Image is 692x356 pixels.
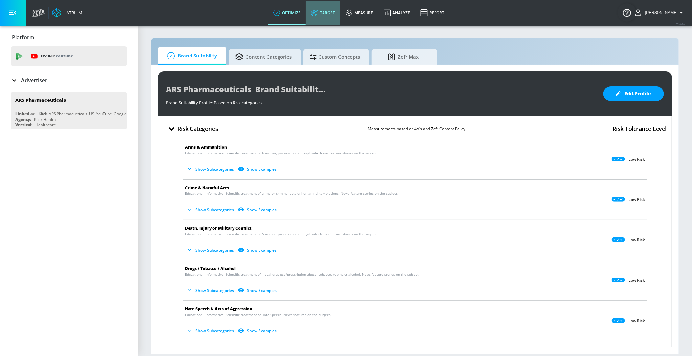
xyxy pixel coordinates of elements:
div: Atrium [64,10,82,16]
div: Agency: [15,117,31,122]
span: Arms & Ammunition [185,145,227,150]
button: Show Subcategories [185,164,236,175]
div: Vertical: [15,122,32,128]
h4: Risk Tolerance Level [613,124,667,133]
span: Hate Speech & Acts of Aggression [185,306,252,312]
h4: Risk Categories [177,124,218,133]
p: Measurements based on 4A’s and Zefr Content Policy [368,125,465,132]
span: Educational, Informative, Scientific treatment of Hate Speech. News features on the subject. [185,312,331,317]
button: Show Subcategories [185,204,236,215]
div: ARS PharmaceuticalsLinked as:Klick_ARS Pharmacueticals_US_YouTube_GoogleAdsAgency:Klick HealthVer... [11,92,127,129]
div: Healthcare [35,122,56,128]
span: Misinformation [185,346,217,352]
span: Educational, Informative, Scientific treatment of illegal drug use/prescription abuse, tobacco, v... [185,272,420,277]
button: Show Examples [236,285,279,296]
div: Platform [11,28,127,47]
button: Show Examples [236,164,279,175]
p: Platform [12,34,34,41]
a: Analyze [378,1,415,25]
span: Educational, Informative, Scientific treatment of crime or criminal acts or human rights violatio... [185,191,398,196]
a: Target [306,1,340,25]
p: Low Risk [628,278,645,283]
span: Brand Suitability [165,48,217,64]
button: Show Examples [236,325,279,336]
span: Educational, Informative, Scientific treatment of Arms use, possession or illegal sale. News feat... [185,232,378,236]
button: Show Examples [236,204,279,215]
button: Show Subcategories [185,285,236,296]
p: Low Risk [628,318,645,323]
p: Low Risk [628,157,645,162]
span: Crime & Harmful Acts [185,185,229,190]
span: Content Categories [235,49,292,65]
p: DV360: [41,53,73,60]
span: Drugs / Tobacco / Alcohol [185,266,236,271]
a: Report [415,1,450,25]
span: Zefr Max [378,49,428,65]
div: Klick Health [34,117,56,122]
button: Risk Categories [163,121,221,137]
button: Edit Profile [603,86,664,101]
p: Youtube [56,53,73,59]
p: Advertiser [21,77,47,84]
button: Show Subcategories [185,325,236,336]
a: optimize [268,1,306,25]
span: v 4.32.0 [676,22,685,25]
span: Custom Concepts [310,49,360,65]
div: ARS Pharmaceuticals [15,97,66,103]
div: Linked as: [15,111,35,117]
p: Low Risk [628,197,645,202]
a: Atrium [52,8,82,18]
div: Brand Suitability Profile: Based on Risk categories [166,97,597,106]
a: measure [340,1,378,25]
div: Advertiser [11,71,127,90]
button: Show Subcategories [185,245,236,256]
span: login as: veronica.hernandez@zefr.com [642,11,678,15]
span: Edit Profile [616,90,651,98]
button: Show Examples [236,245,279,256]
span: Death, Injury or Military Conflict [185,225,252,231]
button: [PERSON_NAME] [635,9,685,17]
div: Klick_ARS Pharmacueticals_US_YouTube_GoogleAds [39,111,134,117]
p: Low Risk [628,237,645,243]
div: DV360: Youtube [11,46,127,66]
button: Open Resource Center [618,3,636,22]
span: Educational, Informative, Scientific treatment of Arms use, possession or illegal sale. News feat... [185,151,378,156]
